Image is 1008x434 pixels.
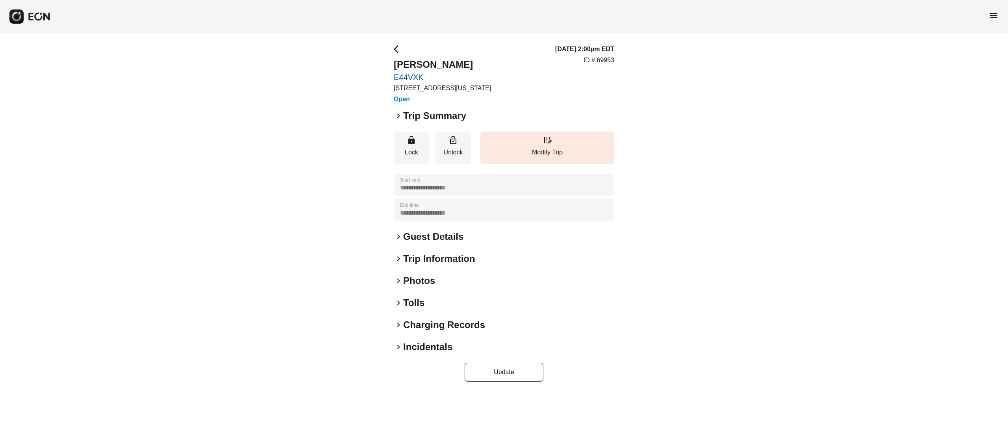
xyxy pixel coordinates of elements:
span: keyboard_arrow_right [394,298,403,308]
span: arrow_back_ios [394,45,403,54]
p: Unlock [439,148,467,157]
button: Unlock [435,132,471,164]
button: Update [465,363,543,382]
span: menu [989,11,999,20]
button: Modify Trip [480,132,614,164]
a: E44VXK [394,72,491,82]
span: edit_road [543,135,552,145]
h2: Charging Records [403,319,485,331]
h2: Guest Details [403,230,463,243]
span: keyboard_arrow_right [394,276,403,286]
span: lock [407,135,416,145]
span: keyboard_arrow_right [394,320,403,330]
p: Lock [398,148,425,157]
span: keyboard_arrow_right [394,254,403,263]
h3: Open [394,95,491,104]
h2: Photos [403,274,435,287]
h2: Tolls [403,297,424,309]
span: keyboard_arrow_right [394,342,403,352]
h2: Trip Summary [403,109,466,122]
h2: [PERSON_NAME] [394,58,491,71]
p: [STREET_ADDRESS][US_STATE] [394,83,491,93]
h2: Incidentals [403,341,452,353]
p: ID # 69953 [584,56,614,65]
h2: Trip Information [403,252,475,265]
p: Modify Trip [484,148,610,157]
h3: [DATE] 2:00pm EDT [555,45,614,54]
span: keyboard_arrow_right [394,111,403,121]
span: lock_open [448,135,458,145]
button: Lock [394,132,429,164]
span: keyboard_arrow_right [394,232,403,241]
